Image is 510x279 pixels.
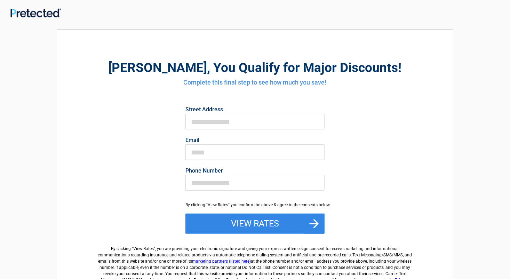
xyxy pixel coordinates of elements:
span: [PERSON_NAME] [109,60,207,75]
label: Email [185,137,325,143]
h4: Complete this final step to see how much you save! [95,78,415,87]
span: View Rates [134,246,154,251]
h2: , You Qualify for Major Discounts! [95,59,415,76]
img: Main Logo [10,8,61,17]
div: By clicking "View Rates" you confirm the above & agree to the consents below [185,202,325,208]
label: Phone Number [185,168,325,174]
label: Street Address [185,107,325,112]
a: marketing partners (listed here) [192,259,251,264]
button: View Rates [185,214,325,234]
